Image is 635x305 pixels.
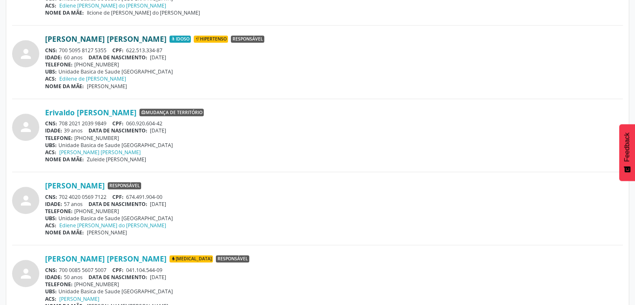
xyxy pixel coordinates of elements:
span: ACS: [45,75,56,82]
a: [PERSON_NAME] [PERSON_NAME] [59,149,141,156]
span: Zuleide [PERSON_NAME] [87,156,146,163]
span: ACS: [45,222,56,229]
a: [PERSON_NAME] [59,295,99,302]
span: CPF: [112,193,124,201]
span: Responsável [216,255,249,263]
span: IDADE: [45,127,62,134]
span: 622.513.334-87 [126,47,162,54]
span: TELEFONE: [45,208,73,215]
a: Ediene [PERSON_NAME] do [PERSON_NAME] [59,2,166,9]
a: [PERSON_NAME] [PERSON_NAME] [45,254,167,263]
div: 700 0085 5607 5007 [45,267,623,274]
div: Unidade Basica de Saude [GEOGRAPHIC_DATA] [45,68,623,75]
span: CNS: [45,47,57,54]
span: Responsável [231,36,264,43]
button: Feedback - Mostrar pesquisa [619,124,635,181]
span: NOME DA MÃE: [45,156,84,163]
span: Mudança de território [139,109,204,116]
div: Unidade Basica de Saude [GEOGRAPHIC_DATA] [45,288,623,295]
span: UBS: [45,288,57,295]
span: NOME DA MÃE: [45,229,84,236]
a: Erivaldo [PERSON_NAME] [45,108,137,117]
div: 57 anos [45,201,623,208]
div: 702 4020 0569 7122 [45,193,623,201]
div: [PHONE_NUMBER] [45,61,623,68]
span: 674.491.904-00 [126,193,162,201]
div: 60 anos [45,54,623,61]
a: [PERSON_NAME] [45,181,105,190]
span: Responsável [108,182,141,190]
div: Unidade Basica de Saude [GEOGRAPHIC_DATA] [45,142,623,149]
span: ACS: [45,295,56,302]
span: NOME DA MÃE: [45,83,84,90]
span: Feedback [623,132,631,162]
a: [PERSON_NAME] [PERSON_NAME] [45,34,167,43]
span: CNS: [45,193,57,201]
span: TELEFONE: [45,61,73,68]
span: [DATE] [150,201,166,208]
span: CNS: [45,120,57,127]
span: UBS: [45,68,57,75]
a: Ediene [PERSON_NAME] do [PERSON_NAME] [59,222,166,229]
span: DATA DE NASCIMENTO: [89,201,147,208]
i: person [18,46,33,61]
i: person [18,193,33,208]
span: [DATE] [150,127,166,134]
span: DATA DE NASCIMENTO: [89,127,147,134]
span: ACS: [45,2,56,9]
span: [DATE] [150,54,166,61]
span: Idoso [170,36,191,43]
div: [PHONE_NUMBER] [45,208,623,215]
span: UBS: [45,215,57,222]
span: CNS: [45,267,57,274]
i: person [18,119,33,135]
a: Edilene de [PERSON_NAME] [59,75,126,82]
span: DATA DE NASCIMENTO: [89,274,147,281]
span: 060.920.604-42 [126,120,162,127]
i: person [18,266,33,281]
div: [PHONE_NUMBER] [45,135,623,142]
div: 39 anos [45,127,623,134]
span: IDADE: [45,274,62,281]
div: Unidade Basica de Saude [GEOGRAPHIC_DATA] [45,215,623,222]
span: TELEFONE: [45,281,73,288]
span: [PERSON_NAME] [87,83,127,90]
span: [MEDICAL_DATA] [170,255,213,263]
span: DATA DE NASCIMENTO: [89,54,147,61]
span: IDADE: [45,201,62,208]
div: 50 anos [45,274,623,281]
span: CPF: [112,47,124,54]
span: CPF: [112,120,124,127]
span: [PERSON_NAME] [87,229,127,236]
span: CPF: [112,267,124,274]
span: IDADE: [45,54,62,61]
span: Ilcione de [PERSON_NAME] do [PERSON_NAME] [87,9,200,16]
span: ACS: [45,149,56,156]
div: 700 5095 8127 5355 [45,47,623,54]
span: 041.104.544-09 [126,267,162,274]
span: UBS: [45,142,57,149]
span: [DATE] [150,274,166,281]
div: [PHONE_NUMBER] [45,281,623,288]
span: TELEFONE: [45,135,73,142]
div: 708 2021 2039 9849 [45,120,623,127]
span: NOME DA MÃE: [45,9,84,16]
span: Hipertenso [194,36,228,43]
